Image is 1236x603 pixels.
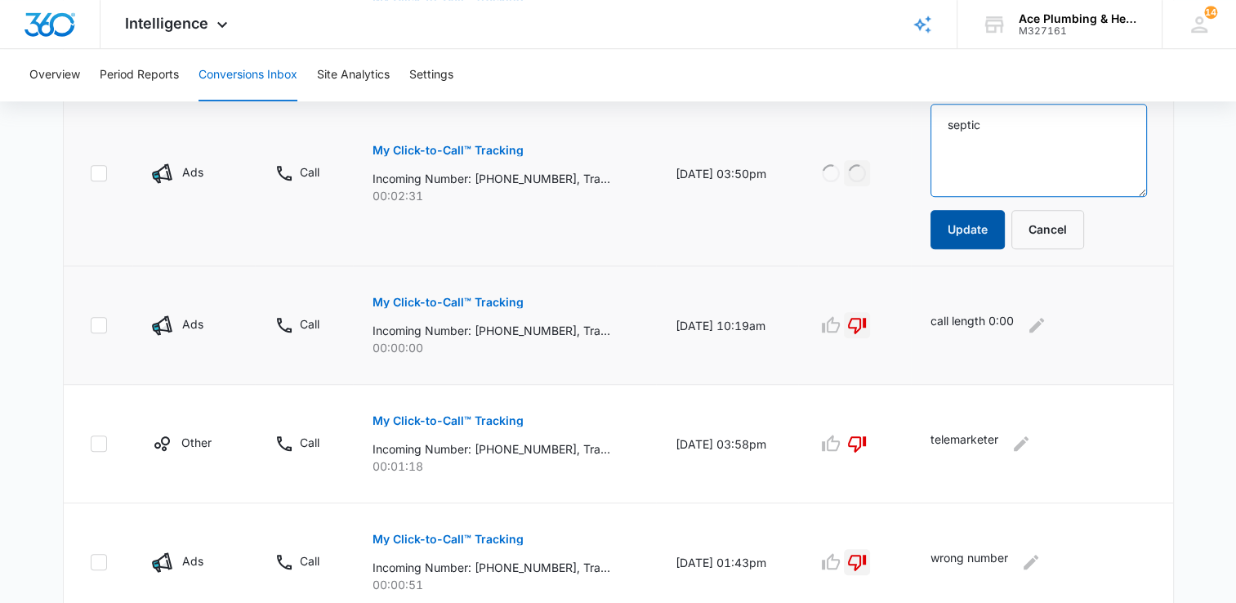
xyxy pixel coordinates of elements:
textarea: septic [930,104,1147,197]
div: account id [1019,25,1138,37]
td: [DATE] 03:58pm [656,385,798,503]
p: Incoming Number: [PHONE_NUMBER], Tracking Number: [PHONE_NUMBER], Ring To: [PHONE_NUMBER], Caller... [373,559,610,576]
p: My Click-to-Call™ Tracking [373,145,524,156]
button: Conversions Inbox [199,49,297,101]
p: 00:01:18 [373,458,636,475]
button: Overview [29,49,80,101]
button: Edit Comments [1024,312,1050,338]
p: telemarketer [930,431,998,457]
p: Call [300,163,319,181]
p: wrong number [930,549,1008,575]
p: Ads [182,163,203,181]
p: call length 0:00 [930,312,1014,338]
button: Site Analytics [317,49,390,101]
p: Other [181,434,212,451]
button: My Click-to-Call™ Tracking [373,401,524,440]
p: Incoming Number: [PHONE_NUMBER], Tracking Number: [PHONE_NUMBER], Ring To: [PHONE_NUMBER], Caller... [373,170,610,187]
p: My Click-to-Call™ Tracking [373,534,524,545]
p: Incoming Number: [PHONE_NUMBER], Tracking Number: [PHONE_NUMBER], Ring To: [PHONE_NUMBER], Caller... [373,440,610,458]
p: Ads [182,552,203,569]
div: account name [1019,12,1138,25]
button: Update [930,210,1005,249]
p: Call [300,552,319,569]
button: My Click-to-Call™ Tracking [373,131,524,170]
div: notifications count [1204,6,1217,19]
p: 00:00:51 [373,576,636,593]
p: Call [300,434,319,451]
button: My Click-to-Call™ Tracking [373,520,524,559]
button: Period Reports [100,49,179,101]
p: Call [300,315,319,333]
button: Settings [409,49,453,101]
button: Edit Comments [1018,549,1044,575]
td: [DATE] 10:19am [656,266,798,385]
button: Edit Comments [1008,431,1034,457]
p: Incoming Number: [PHONE_NUMBER], Tracking Number: [PHONE_NUMBER], Ring To: [PHONE_NUMBER], Caller... [373,322,610,339]
p: 00:02:31 [373,187,636,204]
p: Ads [182,315,203,333]
p: My Click-to-Call™ Tracking [373,297,524,308]
button: My Click-to-Call™ Tracking [373,283,524,322]
p: My Click-to-Call™ Tracking [373,415,524,427]
button: Cancel [1011,210,1084,249]
span: Intelligence [125,15,208,32]
td: [DATE] 03:50pm [656,81,798,266]
span: 14 [1204,6,1217,19]
p: 00:00:00 [373,339,636,356]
